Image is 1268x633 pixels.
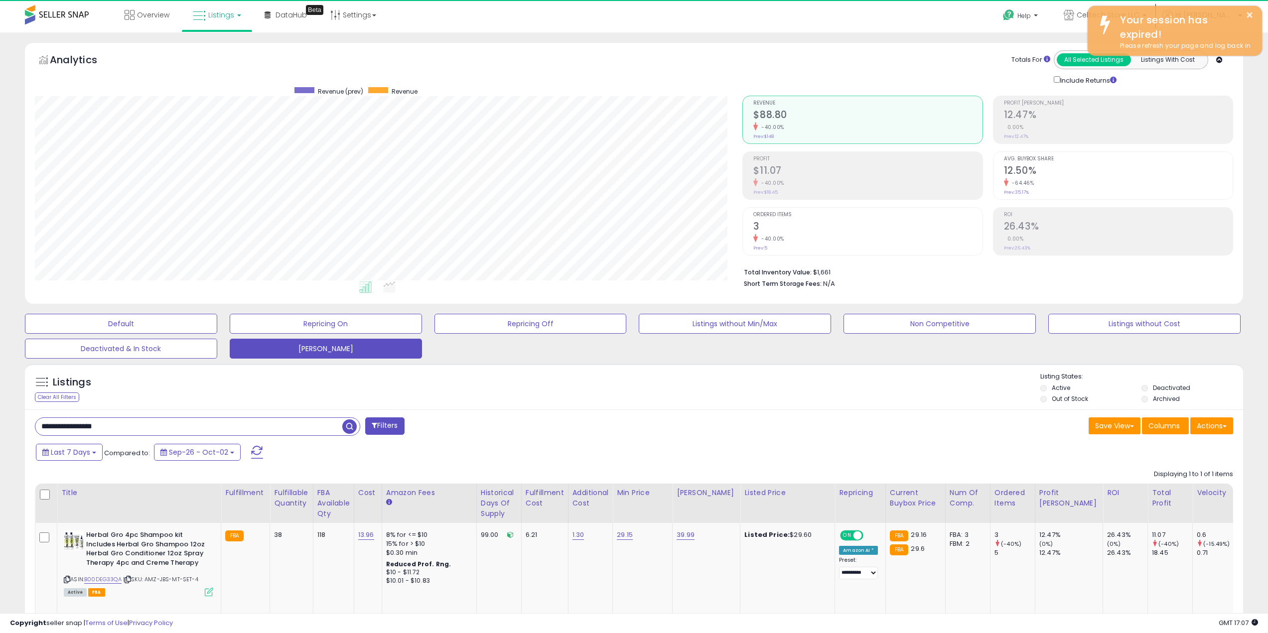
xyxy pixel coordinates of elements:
div: 11.07 [1152,530,1192,539]
a: 39.99 [677,530,695,540]
div: 8% for <= $10 [386,530,469,539]
div: 38 [274,530,305,539]
div: Historical Days Of Supply [481,488,517,519]
b: Total Inventory Value: [744,268,812,276]
small: FBA [225,530,244,541]
h2: 12.47% [1004,109,1233,123]
small: (-15.49%) [1203,540,1230,548]
small: -40.00% [758,124,784,131]
span: Revenue (prev) [318,87,363,96]
button: Columns [1142,417,1189,434]
div: Amazon AI * [839,546,878,555]
small: -40.00% [758,179,784,187]
div: Repricing [839,488,881,498]
div: 0.71 [1197,548,1237,557]
h2: $88.80 [753,109,982,123]
span: Overview [137,10,169,20]
div: Profit [PERSON_NAME] [1039,488,1099,508]
a: Privacy Policy [129,618,173,628]
div: Displaying 1 to 1 of 1 items [1154,470,1233,479]
strong: Copyright [10,618,46,628]
small: (-40%) [1001,540,1021,548]
div: 99.00 [481,530,514,539]
a: B00DEG33QA [84,575,122,584]
button: Last 7 Days [36,444,103,461]
span: Last 7 Days [51,447,90,457]
div: 12.47% [1039,530,1103,539]
div: ASIN: [64,530,213,595]
div: 6.21 [526,530,561,539]
label: Deactivated [1153,383,1190,392]
div: [PERSON_NAME] [677,488,736,498]
a: 29.15 [617,530,633,540]
div: 0.6 [1197,530,1237,539]
label: Active [1052,383,1070,392]
div: Clear All Filters [35,392,79,402]
span: Profit [753,156,982,162]
div: Fulfillment Cost [526,488,564,508]
span: All listings currently available for purchase on Amazon [64,588,87,597]
div: 118 [317,530,346,539]
span: OFF [862,531,878,540]
small: FBA [890,544,908,555]
div: Fulfillment [225,488,266,498]
div: Velocity [1197,488,1233,498]
div: 26.43% [1107,548,1147,557]
small: 0.00% [1004,235,1024,243]
button: Deactivated & In Stock [25,339,217,359]
div: Min Price [617,488,668,498]
div: seller snap | | [10,619,173,628]
button: Listings without Cost [1048,314,1241,334]
span: | SKU: AMZ-JBS-MT-SET-4 [123,575,198,583]
div: $0.30 min [386,548,469,557]
h2: 26.43% [1004,221,1233,234]
div: Please refresh your page and log back in [1113,41,1255,51]
span: Listings [208,10,234,20]
span: Avg. Buybox Share [1004,156,1233,162]
span: Celltech Store LLC [1077,10,1139,20]
div: Num of Comp. [950,488,986,508]
div: Ordered Items [994,488,1031,508]
span: Sep-26 - Oct-02 [169,447,228,457]
b: Reduced Prof. Rng. [386,560,451,568]
b: Listed Price: [744,530,790,539]
small: Prev: 5 [753,245,767,251]
span: ROI [1004,212,1233,218]
small: (0%) [1107,540,1121,548]
span: N/A [823,279,835,288]
div: 26.43% [1107,530,1147,539]
div: Totals For [1011,55,1050,65]
div: 18.45 [1152,548,1192,557]
li: $1,661 [744,265,1226,277]
b: Herbal Gro 4pc Shampoo kit Includes Herbal Gro Shampoo 12oz Herbal Gro Conditioner 12oz Spray The... [86,530,207,570]
a: Terms of Use [85,618,128,628]
label: Out of Stock [1052,394,1088,403]
div: FBM: 2 [950,539,983,548]
span: 29.6 [911,544,925,553]
button: Sep-26 - Oct-02 [154,444,241,461]
div: Listed Price [744,488,831,498]
button: Listings With Cost [1130,53,1205,66]
a: 1.30 [572,530,584,540]
h2: 3 [753,221,982,234]
div: Fulfillable Quantity [274,488,308,508]
div: 3 [994,530,1035,539]
label: Archived [1153,394,1180,403]
div: $29.60 [744,530,827,539]
div: Total Profit [1152,488,1188,508]
div: 12.47% [1039,548,1103,557]
span: Compared to: [104,448,150,458]
div: 15% for > $10 [386,539,469,548]
span: FBA [88,588,105,597]
div: Preset: [839,557,878,579]
button: × [1246,9,1254,21]
button: Non Competitive [844,314,1036,334]
i: Get Help [1002,9,1015,21]
button: Actions [1190,417,1233,434]
small: Prev: 26.43% [1004,245,1030,251]
a: Help [995,1,1048,32]
h2: 12.50% [1004,165,1233,178]
img: 51he8RpAO2L._SL40_.jpg [64,530,84,550]
h5: Listings [53,376,91,389]
small: -64.46% [1008,179,1034,187]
